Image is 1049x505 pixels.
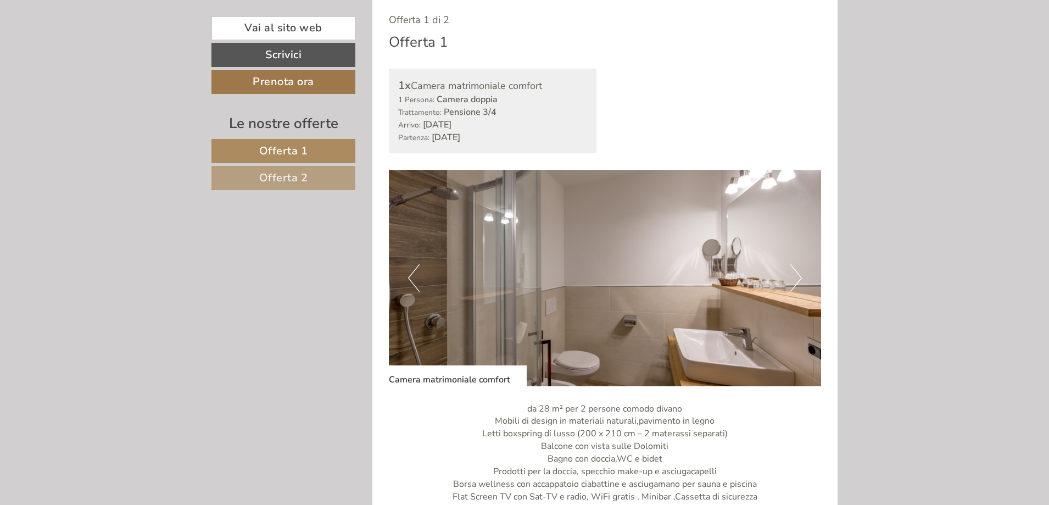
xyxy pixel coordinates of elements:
[398,132,429,143] small: Partenza:
[211,70,355,94] a: Prenota ora
[398,107,442,118] small: Trattamento:
[374,285,433,309] button: Invia
[259,143,308,158] span: Offerta 1
[389,365,527,386] div: Camera matrimoniale comfort
[432,131,460,143] b: [DATE]
[437,93,498,106] b: Camera doppia
[16,53,166,61] small: 17:23
[8,30,172,63] div: Buon giorno, come possiamo aiutarla?
[211,43,355,67] a: Scrivici
[790,264,802,292] button: Next
[389,32,448,52] div: Offerta 1
[444,106,496,118] b: Pensione 3/4
[389,170,822,386] img: image
[211,113,355,134] div: Le nostre offerte
[16,32,166,41] div: Hotel Kristall
[194,8,239,27] div: lunedì
[211,16,355,40] a: Vai al sito web
[259,170,308,185] span: Offerta 2
[423,119,451,131] b: [DATE]
[408,264,420,292] button: Previous
[398,78,411,93] b: 1x
[398,78,588,94] div: Camera matrimoniale comfort
[389,13,449,26] span: Offerta 1 di 2
[398,95,434,105] small: 1 Persona:
[398,120,421,130] small: Arrivo:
